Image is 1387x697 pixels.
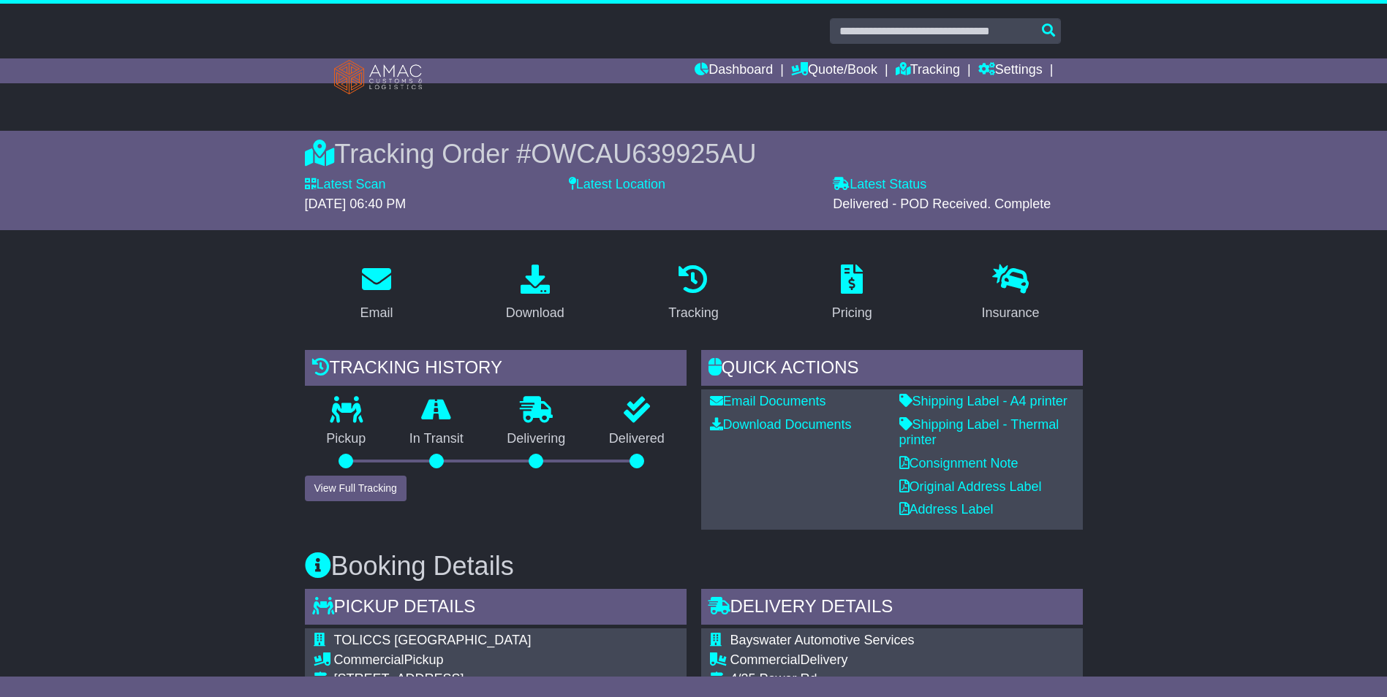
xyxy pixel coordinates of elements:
[334,633,532,647] span: TOLICCS [GEOGRAPHIC_DATA]
[496,259,574,328] a: Download
[305,589,687,628] div: Pickup Details
[506,303,564,323] div: Download
[833,197,1051,211] span: Delivered - POD Received. Complete
[388,431,485,447] p: In Transit
[972,259,1049,328] a: Insurance
[587,431,687,447] p: Delivered
[791,58,877,83] a: Quote/Book
[832,303,872,323] div: Pricing
[899,456,1018,471] a: Consignment Note
[978,58,1043,83] a: Settings
[730,671,955,688] div: 4/35 Power Rd
[730,652,955,669] div: Delivery
[569,177,665,193] label: Latest Location
[350,259,402,328] a: Email
[899,502,994,517] a: Address Label
[668,303,718,323] div: Tracking
[360,303,393,323] div: Email
[899,417,1059,448] a: Shipping Label - Thermal printer
[334,652,404,667] span: Commercial
[899,394,1067,408] a: Shipping Label - A4 printer
[982,303,1040,323] div: Insurance
[899,479,1042,494] a: Original Address Label
[730,652,801,667] span: Commercial
[305,177,386,193] label: Latest Scan
[710,394,826,408] a: Email Documents
[334,671,665,688] div: [STREET_ADDRESS]
[305,431,388,447] p: Pickup
[305,476,407,501] button: View Full Tracking
[305,552,1083,581] h3: Booking Details
[701,350,1083,389] div: Quick Actions
[531,139,756,169] span: OWCAU639925AU
[833,177,926,193] label: Latest Status
[823,259,882,328] a: Pricing
[695,58,773,83] a: Dashboard
[305,197,407,211] span: [DATE] 06:40 PM
[334,652,665,669] div: Pickup
[730,633,915,647] span: Bayswater Automotive Services
[701,589,1083,628] div: Delivery Details
[485,431,588,447] p: Delivering
[659,259,727,328] a: Tracking
[305,138,1083,170] div: Tracking Order #
[896,58,960,83] a: Tracking
[710,417,852,432] a: Download Documents
[305,350,687,389] div: Tracking history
